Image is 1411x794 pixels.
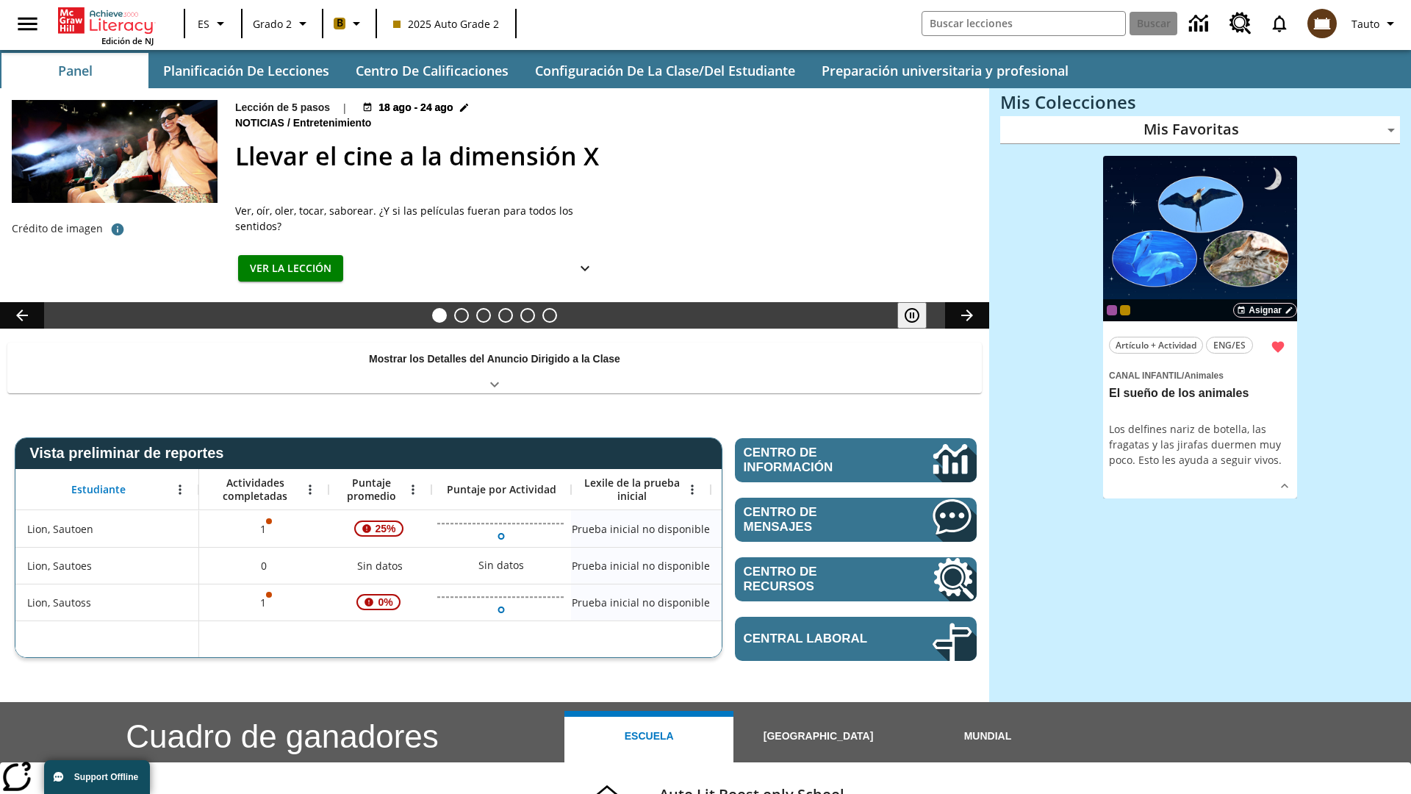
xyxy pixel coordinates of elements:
[1103,156,1297,499] div: lesson details
[299,479,321,501] button: Abrir menú
[151,53,341,88] button: Planificación de lecciones
[711,547,850,584] div: Sin datos, Lion, Sautoes
[103,216,132,243] button: Crédito de foto: The Asahi Shimbun vía Getty Images
[169,479,191,501] button: Abrir menú
[564,711,733,762] button: Escuela
[6,2,49,46] button: Abrir el menú lateral
[378,100,453,115] span: 18 ago - 24 ago
[744,565,888,594] span: Centro de recursos
[711,510,850,547] div: Sin datos, Lion, Sautoen
[578,476,686,503] span: Lexile de la prueba inicial
[1109,421,1291,468] div: Los delfines nariz de botella, las fragatas y las jirafas duermen muy poco. Esto les ayuda a segu...
[476,308,491,323] button: Diapositiva 3 Modas que pasaron de moda
[1109,337,1203,354] button: Artículo + Actividad
[199,584,328,620] div: 1, Es posible que sea inválido el puntaje de una o más actividades., Lion, Sautoss
[1120,305,1130,315] div: New 2025 class
[207,476,304,503] span: Actividades completadas
[393,16,499,32] span: 2025 Auto Grade 2
[945,302,989,329] button: Carrusel de lecciones, seguir
[735,557,977,601] a: Centro de recursos, Se abrirá en una pestaña nueva.
[328,510,431,547] div: , 25%, ¡Atención! La puntuación media de 25% correspondiente al primer intento de este estudiante...
[447,483,556,496] span: Puntaje por Actividad
[1351,16,1379,32] span: Tauto
[897,302,927,329] button: Pausar
[1265,334,1291,360] button: Remover de Favoritas
[1,53,148,88] button: Panel
[337,14,343,32] span: B
[259,521,269,537] p: 1
[1233,303,1297,318] button: Asignar Elegir fechas
[897,302,941,329] div: Pausar
[572,595,710,610] span: Prueba inicial no disponible, Lion, Sautoss
[1109,371,1182,381] span: Canal Infantil
[1109,386,1291,401] h3: El sueño de los animales
[7,343,982,393] div: Mostrar los Detalles del Anuncio Dirigido a la Clase
[370,515,402,542] span: 25%
[1346,10,1405,37] button: Perfil/Configuración
[570,255,600,282] button: Ver más
[369,351,620,367] p: Mostrar los Detalles del Anuncio Dirigido a la Clase
[572,521,710,537] span: Prueba inicial no disponible, Lion, Sautoen
[1184,371,1223,381] span: Animales
[744,632,888,646] span: Central laboral
[238,255,343,282] button: Ver la lección
[27,521,93,537] span: Lion, Sautoen
[235,115,287,132] span: Noticias
[372,589,398,615] span: 0%
[903,711,1072,762] button: Mundial
[744,505,888,534] span: Centro de mensajes
[1299,4,1346,43] button: Escoja un nuevo avatar
[432,308,447,323] button: Diapositiva 1 Llevar el cine a la dimensión X
[733,711,902,762] button: [GEOGRAPHIC_DATA]
[681,479,703,501] button: Abrir menú
[44,760,150,794] button: Support Offline
[1116,337,1196,353] span: Artículo + Actividad
[58,6,154,35] a: Portada
[542,308,557,323] button: Diapositiva 6 Una idea, mucho trabajo
[27,595,91,610] span: Lion, Sautoss
[259,595,269,610] p: 1
[199,547,328,584] div: 0, Lion, Sautoes
[735,617,977,661] a: Central laboral
[520,308,535,323] button: Diapositiva 5 ¿Cuál es la gran idea?
[498,308,513,323] button: Diapositiva 4 ¿Los autos del futuro?
[293,115,375,132] span: Entretenimiento
[523,53,807,88] button: Configuración de la clase/del estudiante
[1260,4,1299,43] a: Notificaciones
[1109,367,1291,383] span: Tema: Canal Infantil/Animales
[287,117,290,129] span: /
[27,558,92,573] span: Lion, Sautoes
[328,10,371,37] button: Boost El color de la clase es anaranjado claro. Cambiar el color de la clase.
[235,100,330,115] p: Lección de 5 pasos
[190,10,237,37] button: Lenguaje: ES, Selecciona un idioma
[1307,9,1337,38] img: avatar image
[71,483,126,496] span: Estudiante
[12,12,498,28] body: Máximo 600 caracteres Presiona Escape para desactivar la barra de herramientas Presiona Alt + F10...
[29,445,231,462] span: Vista preliminar de reportes
[58,4,154,46] div: Portada
[328,584,431,620] div: , 0%, ¡Atención! La puntuación media de 0% correspondiente al primer intento de este estudiante d...
[744,446,883,475] span: Centro de información
[471,551,531,580] div: Sin datos, Lion, Sautoes
[1274,475,1296,497] button: Ver más
[1213,337,1246,353] span: ENG/ES
[336,476,406,503] span: Puntaje promedio
[198,16,209,32] span: ES
[350,551,410,581] span: Sin datos
[1000,92,1400,112] h3: Mis Colecciones
[199,510,328,547] div: 1, Es posible que sea inválido el puntaje de una o más actividades., Lion, Sautoen
[74,772,138,782] span: Support Offline
[572,558,710,573] span: Prueba inicial no disponible, Lion, Sautoes
[235,137,972,175] h2: Llevar el cine a la dimensión X
[1206,337,1253,354] button: ENG/ES
[735,438,977,482] a: Centro de información
[1107,305,1117,315] div: OL 2025 Auto Grade 3
[253,16,292,32] span: Grado 2
[359,100,472,115] button: 18 ago - 24 ago Elegir fechas
[12,100,218,203] img: El panel situado frente a los asientos rocía con agua nebulizada al feliz público en un cine equi...
[402,479,424,501] button: Abrir menú
[810,53,1080,88] button: Preparación universitaria y profesional
[235,203,603,234] span: Ver, oír, oler, tocar, saborear. ¿Y si las películas fueran para todos los sentidos?
[454,308,469,323] button: Diapositiva 2 ¿Lo quieres con papas fritas?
